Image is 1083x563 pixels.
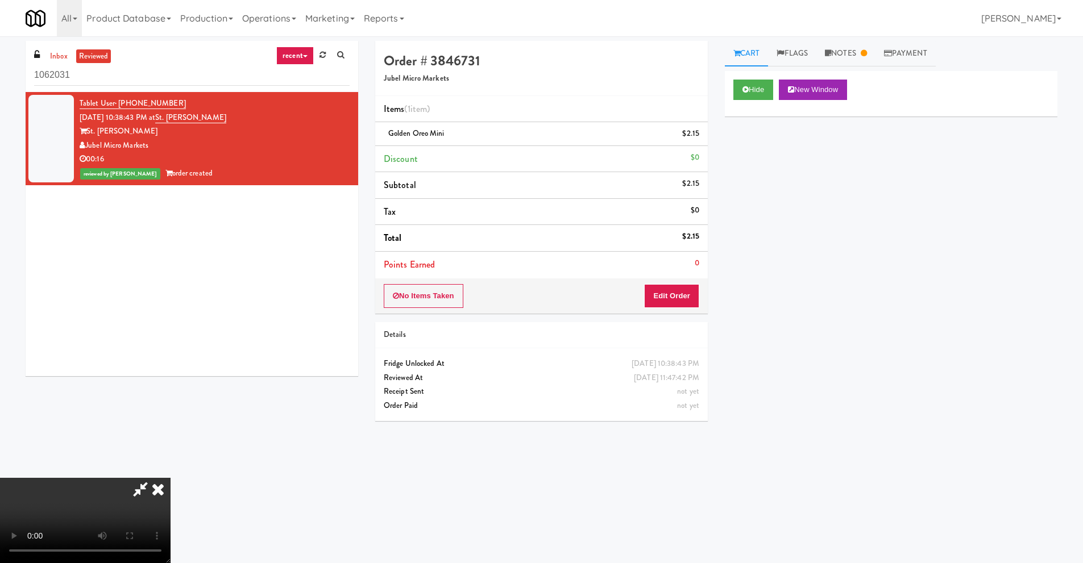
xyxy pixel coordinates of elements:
div: [DATE] 10:38:43 PM [632,357,699,371]
span: Tax [384,205,396,218]
div: Order Paid [384,399,699,413]
li: Tablet User· [PHONE_NUMBER][DATE] 10:38:43 PM atSt. [PERSON_NAME]St. [PERSON_NAME]Jubel Micro Mar... [26,92,358,185]
span: · [PHONE_NUMBER] [115,98,186,109]
div: Fridge Unlocked At [384,357,699,371]
a: Flags [768,41,816,66]
img: Micromart [26,9,45,28]
button: Hide [733,80,773,100]
div: Details [384,328,699,342]
button: No Items Taken [384,284,463,308]
div: $0 [691,203,699,218]
div: Receipt Sent [384,385,699,399]
a: Notes [816,41,875,66]
span: Points Earned [384,258,435,271]
a: reviewed [76,49,111,64]
span: (1 ) [404,102,430,115]
a: Payment [875,41,936,66]
a: St. [PERSON_NAME] [155,112,226,123]
div: Reviewed At [384,371,699,385]
span: Subtotal [384,178,416,191]
div: $2.15 [682,127,699,141]
ng-pluralize: item [410,102,427,115]
a: inbox [47,49,70,64]
a: recent [276,47,314,65]
button: Edit Order [644,284,699,308]
div: $2.15 [682,230,699,244]
span: Total [384,231,402,244]
span: order created [165,168,213,178]
div: $2.15 [682,177,699,191]
span: not yet [677,386,699,397]
span: not yet [677,400,699,411]
h5: Jubel Micro Markets [384,74,699,83]
div: [DATE] 11:47:42 PM [634,371,699,385]
input: Search vision orders [34,65,350,86]
div: 00:16 [80,152,350,166]
div: $0 [691,151,699,165]
span: Items [384,102,430,115]
div: 0 [695,256,699,270]
span: Golden Oreo Mini [388,128,445,139]
div: St. [PERSON_NAME] [80,124,350,139]
span: reviewed by [PERSON_NAME] [80,168,160,180]
a: Tablet User· [PHONE_NUMBER] [80,98,186,109]
span: [DATE] 10:38:43 PM at [80,112,155,123]
h4: Order # 3846731 [384,53,699,68]
a: Cart [725,41,769,66]
div: Jubel Micro Markets [80,139,350,153]
button: New Window [779,80,847,100]
span: Discount [384,152,418,165]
